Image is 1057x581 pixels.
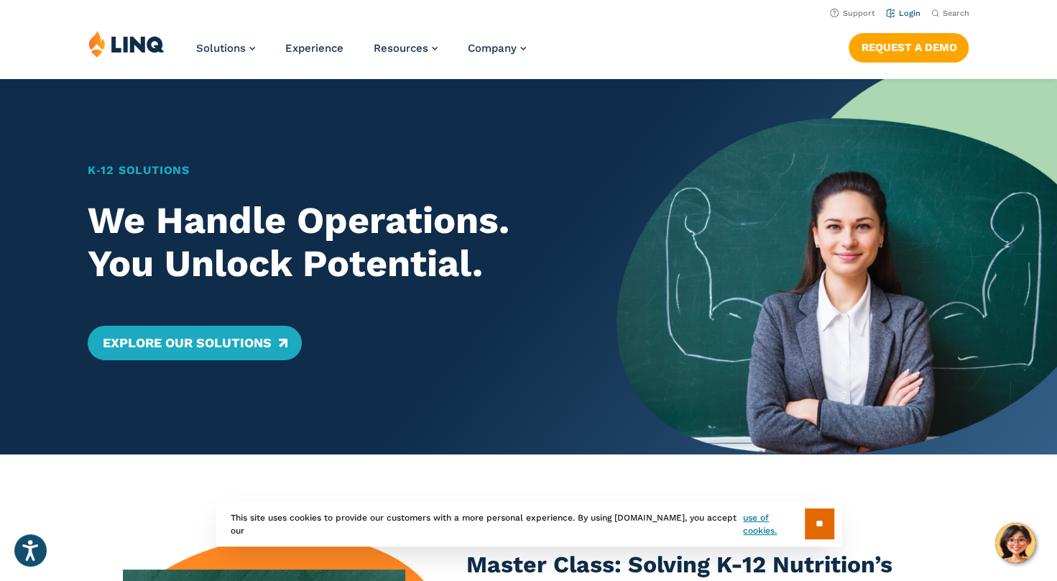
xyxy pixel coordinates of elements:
h2: We Handle Operations. You Unlock Potential. [88,199,573,285]
a: Request a Demo [849,33,969,62]
button: Hello, have a question? Let’s chat. [995,523,1035,563]
div: This site uses cookies to provide our customers with a more personal experience. By using [DOMAIN... [216,501,841,546]
a: Resources [374,42,438,55]
span: Resources [374,42,428,55]
span: Company [468,42,517,55]
a: Support [830,9,874,18]
nav: Primary Navigation [196,30,526,78]
a: Company [468,42,526,55]
img: LINQ | K‑12 Software [88,30,165,58]
button: Open Search Bar [931,8,969,19]
a: Login [886,9,920,18]
img: Home Banner [617,79,1057,454]
span: Search [942,9,969,18]
nav: Button Navigation [849,30,969,62]
a: use of cookies. [743,511,804,537]
a: Solutions [196,42,255,55]
span: Solutions [196,42,246,55]
h1: K‑12 Solutions [88,162,573,179]
a: Experience [285,42,343,55]
a: Explore Our Solutions [88,326,301,360]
